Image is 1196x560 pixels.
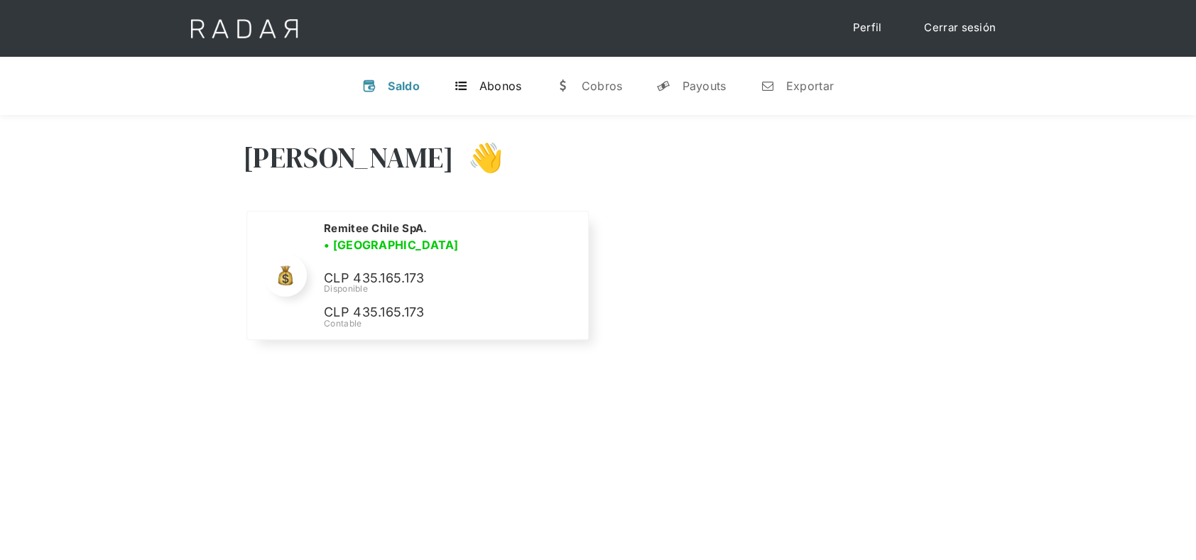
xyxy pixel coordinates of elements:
[479,79,522,93] div: Abonos
[785,79,833,93] div: Exportar
[454,140,504,175] h3: 👋
[838,14,896,42] a: Perfil
[324,236,459,253] h3: • [GEOGRAPHIC_DATA]
[388,79,420,93] div: Saldo
[656,79,670,93] div: y
[324,268,537,289] p: CLP 435.165.173
[454,79,468,93] div: t
[362,79,376,93] div: v
[324,302,537,323] p: CLP 435.165.173
[324,221,427,236] h2: Remitee Chile SpA.
[760,79,774,93] div: n
[910,14,1010,42] a: Cerrar sesión
[324,282,571,295] div: Disponible
[555,79,570,93] div: w
[682,79,726,93] div: Payouts
[324,317,571,330] div: Contable
[243,140,454,175] h3: [PERSON_NAME]
[581,79,622,93] div: Cobros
